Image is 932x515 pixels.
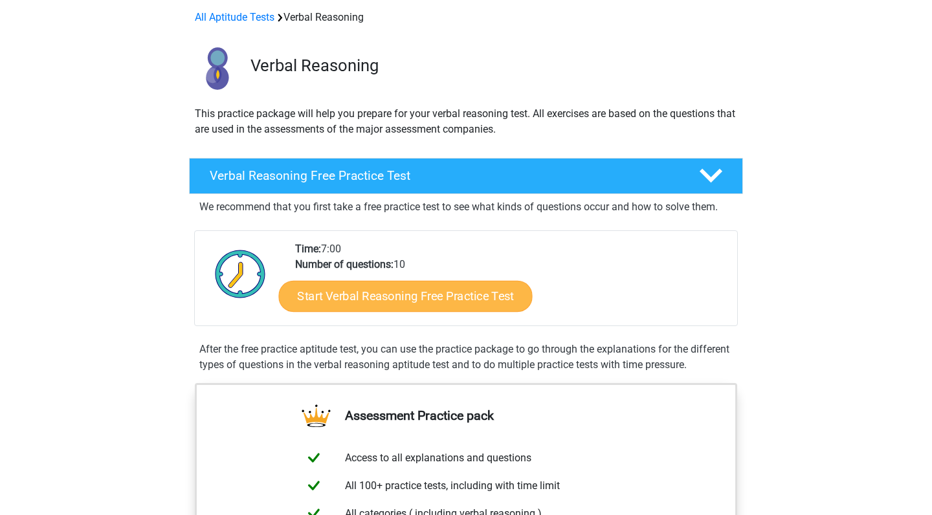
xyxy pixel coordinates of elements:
[285,241,737,325] div: 7:00 10
[199,199,733,215] p: We recommend that you first take a free practice test to see what kinds of questions occur and ho...
[190,10,742,25] div: Verbal Reasoning
[250,56,733,76] h3: Verbal Reasoning
[194,342,738,373] div: After the free practice aptitude test, you can use the practice package to go through the explana...
[195,11,274,23] a: All Aptitude Tests
[190,41,245,96] img: verbal reasoning
[195,106,737,137] p: This practice package will help you prepare for your verbal reasoning test. All exercises are bas...
[184,158,748,194] a: Verbal Reasoning Free Practice Test
[295,243,321,255] b: Time:
[279,281,533,312] a: Start Verbal Reasoning Free Practice Test
[210,168,678,183] h4: Verbal Reasoning Free Practice Test
[208,241,273,306] img: Clock
[295,258,394,270] b: Number of questions:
